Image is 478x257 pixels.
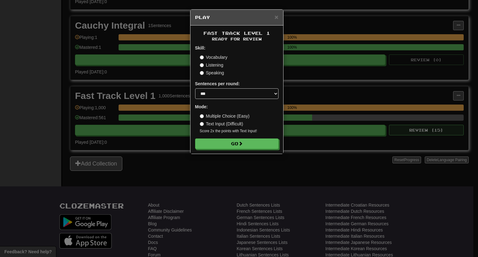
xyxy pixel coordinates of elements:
[200,122,204,126] input: Text Input (Difficult)
[195,138,279,149] button: Go
[200,121,243,127] label: Text Input (Difficult)
[195,81,240,87] label: Sentences per round:
[195,14,279,21] h5: Play
[204,30,270,36] span: Fast Track Level 1
[200,114,204,118] input: Multiple Choice (Easy)
[195,45,205,50] strong: Skill:
[274,14,278,20] button: Close
[200,54,227,60] label: Vocabulary
[274,13,278,21] span: ×
[195,36,279,42] small: Ready for Review
[200,128,279,134] small: Score 2x the points with Text Input !
[200,63,204,67] input: Listening
[200,70,224,76] label: Speaking
[200,113,250,119] label: Multiple Choice (Easy)
[195,104,208,109] strong: Mode:
[200,71,204,75] input: Speaking
[200,55,204,59] input: Vocabulary
[200,62,223,68] label: Listening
